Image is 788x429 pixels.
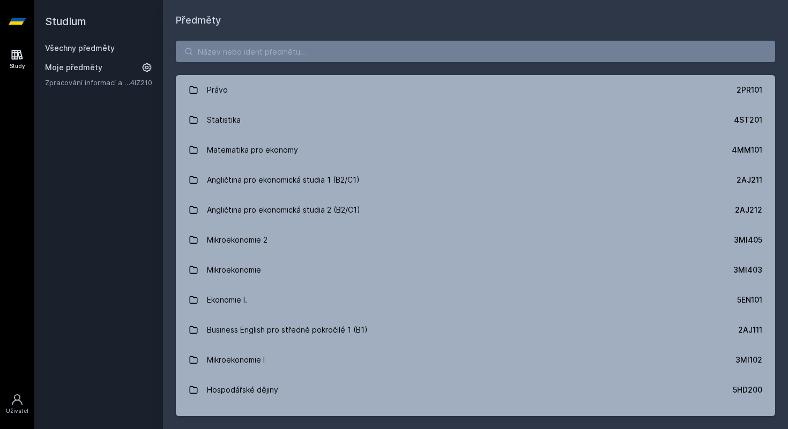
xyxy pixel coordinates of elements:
[207,79,228,101] div: Právo
[738,325,762,335] div: 2AJ111
[2,388,32,420] a: Uživatel
[207,229,267,251] div: Mikroekonomie 2
[733,385,762,395] div: 5HD200
[176,75,775,105] a: Právo 2PR101
[207,169,360,191] div: Angličtina pro ekonomická studia 1 (B2/C1)
[207,379,278,401] div: Hospodářské dějiny
[176,41,775,62] input: Název nebo ident předmětu…
[176,13,775,28] h1: Předměty
[737,175,762,185] div: 2AJ211
[130,78,152,87] a: 4IZ210
[207,139,298,161] div: Matematika pro ekonomy
[735,415,762,425] div: 2SE221
[207,289,247,311] div: Ekonomie I.
[176,105,775,135] a: Statistika 4ST201
[207,109,241,131] div: Statistika
[737,85,762,95] div: 2PR101
[734,115,762,125] div: 4ST201
[176,315,775,345] a: Business English pro středně pokročilé 1 (B1) 2AJ111
[207,259,261,281] div: Mikroekonomie
[735,355,762,365] div: 3MI102
[176,285,775,315] a: Ekonomie I. 5EN101
[2,43,32,76] a: Study
[176,195,775,225] a: Angličtina pro ekonomická studia 2 (B2/C1) 2AJ212
[176,255,775,285] a: Mikroekonomie 3MI403
[6,407,28,415] div: Uživatel
[45,62,102,73] span: Moje předměty
[45,43,115,52] a: Všechny předměty
[734,235,762,245] div: 3MI405
[176,345,775,375] a: Mikroekonomie I 3MI102
[737,295,762,305] div: 5EN101
[176,375,775,405] a: Hospodářské dějiny 5HD200
[176,135,775,165] a: Matematika pro ekonomy 4MM101
[207,349,265,371] div: Mikroekonomie I
[733,265,762,275] div: 3MI403
[176,225,775,255] a: Mikroekonomie 2 3MI405
[176,165,775,195] a: Angličtina pro ekonomická studia 1 (B2/C1) 2AJ211
[10,62,25,70] div: Study
[207,319,368,341] div: Business English pro středně pokročilé 1 (B1)
[735,205,762,215] div: 2AJ212
[45,77,130,88] a: Zpracování informací a znalostí
[207,199,360,221] div: Angličtina pro ekonomická studia 2 (B2/C1)
[732,145,762,155] div: 4MM101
